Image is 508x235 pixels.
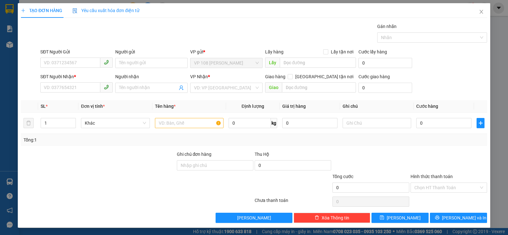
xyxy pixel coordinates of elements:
[265,49,284,54] span: Lấy hàng
[23,118,34,128] button: delete
[237,214,271,221] span: [PERSON_NAME]
[81,104,105,109] span: Đơn vị tính
[265,82,282,93] span: Giao
[216,213,292,223] button: [PERSON_NAME]
[271,118,277,128] span: kg
[72,8,77,13] img: icon
[479,9,484,14] span: close
[265,74,285,79] span: Giao hàng
[190,48,263,55] div: VP gửi
[358,49,387,54] label: Cước lấy hàng
[282,104,306,109] span: Giá trị hàng
[477,121,484,126] span: plus
[411,174,453,179] label: Hình thức thanh toán
[340,100,414,113] th: Ghi chú
[104,60,109,65] span: phone
[294,213,370,223] button: deleteXóa Thông tin
[442,214,486,221] span: [PERSON_NAME] và In
[72,8,139,13] span: Yêu cầu xuất hóa đơn điện tử
[343,118,411,128] input: Ghi Chú
[177,152,212,157] label: Ghi chú đơn hàng
[115,48,188,55] div: Người gửi
[177,160,253,170] input: Ghi chú đơn hàng
[104,85,109,90] span: phone
[85,118,146,128] span: Khác
[194,58,259,68] span: VP 108 Lê Hồng Phong - Vũng Tàu
[23,136,197,143] div: Tổng: 1
[282,82,356,93] input: Dọc đường
[254,197,332,208] div: Chưa thanh toán
[293,73,356,80] span: [GEOGRAPHIC_DATA] tận nơi
[41,104,46,109] span: SL
[179,85,184,90] span: user-add
[416,104,438,109] span: Cước hàng
[280,58,356,68] input: Dọc đường
[315,215,319,220] span: delete
[477,118,485,128] button: plus
[358,74,390,79] label: Cước giao hàng
[255,152,269,157] span: Thu Hộ
[332,174,353,179] span: Tổng cước
[242,104,264,109] span: Định lượng
[380,215,384,220] span: save
[358,83,412,93] input: Cước giao hàng
[21,8,25,13] span: plus
[40,73,113,80] div: SĐT Người Nhận
[190,74,208,79] span: VP Nhận
[282,118,338,128] input: 0
[377,24,397,29] label: Gán nhãn
[435,215,439,220] span: printer
[430,213,487,223] button: printer[PERSON_NAME] và In
[265,58,280,68] span: Lấy
[371,213,429,223] button: save[PERSON_NAME]
[472,3,490,21] button: Close
[21,8,62,13] span: TẠO ĐƠN HÀNG
[358,58,412,68] input: Cước lấy hàng
[328,48,356,55] span: Lấy tận nơi
[115,73,188,80] div: Người nhận
[40,48,113,55] div: SĐT Người Gửi
[155,118,224,128] input: VD: Bàn, Ghế
[155,104,176,109] span: Tên hàng
[387,214,421,221] span: [PERSON_NAME]
[322,214,349,221] span: Xóa Thông tin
